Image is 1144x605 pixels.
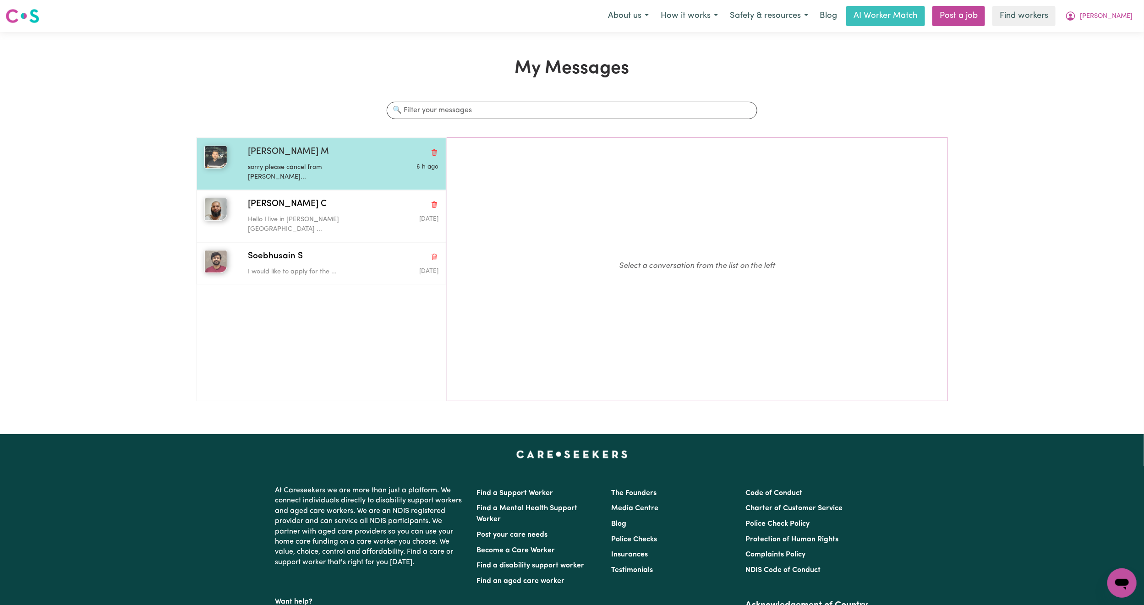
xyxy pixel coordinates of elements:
[248,163,375,182] p: sorry please cancel from [PERSON_NAME]...
[204,146,227,169] img: Sanyam M
[745,490,802,497] a: Code of Conduct
[846,6,925,26] a: AI Worker Match
[248,198,327,211] span: [PERSON_NAME] C
[248,146,329,159] span: [PERSON_NAME] M
[992,6,1056,26] a: Find workers
[655,6,724,26] button: How it works
[197,138,446,190] button: Sanyam M[PERSON_NAME] MDelete conversationsorry please cancel from [PERSON_NAME]...Message sent o...
[5,8,39,24] img: Careseekers logo
[611,567,653,574] a: Testimonials
[477,562,585,569] a: Find a disability support worker
[745,536,838,543] a: Protection of Human Rights
[248,250,303,263] span: Soebhusain S
[197,242,446,284] button: Soebhusain SSoebhusain SDelete conversationI would like to apply for the ...Message sent on Septe...
[745,567,821,574] a: NDIS Code of Conduct
[275,482,466,571] p: At Careseekers we are more than just a platform. We connect individuals directly to disability su...
[611,520,626,528] a: Blog
[611,536,657,543] a: Police Checks
[619,262,775,270] em: Select a conversation from the list on the left
[196,58,948,80] h1: My Messages
[611,551,648,558] a: Insurances
[724,6,814,26] button: Safety & resources
[197,190,446,242] button: Bilal Aslam C[PERSON_NAME] CDelete conversationHello I live in [PERSON_NAME][GEOGRAPHIC_DATA] ......
[204,198,227,221] img: Bilal Aslam C
[516,451,628,458] a: Careseekers home page
[932,6,985,26] a: Post a job
[611,505,658,512] a: Media Centre
[745,505,843,512] a: Charter of Customer Service
[430,146,438,158] button: Delete conversation
[477,547,555,554] a: Become a Care Worker
[1059,6,1139,26] button: My Account
[814,6,843,26] a: Blog
[745,520,810,528] a: Police Check Policy
[204,250,227,273] img: Soebhusain S
[248,215,375,234] p: Hello I live in [PERSON_NAME][GEOGRAPHIC_DATA] ...
[1080,11,1133,22] span: [PERSON_NAME]
[387,102,757,119] input: 🔍 Filter your messages
[419,268,438,274] span: Message sent on September 1, 2025
[416,164,438,170] span: Message sent on September 3, 2025
[477,578,565,585] a: Find an aged care worker
[430,251,438,262] button: Delete conversation
[5,5,39,27] a: Careseekers logo
[611,490,657,497] a: The Founders
[419,216,438,222] span: Message sent on September 1, 2025
[477,490,553,497] a: Find a Support Worker
[745,551,805,558] a: Complaints Policy
[477,505,578,523] a: Find a Mental Health Support Worker
[248,267,375,277] p: I would like to apply for the ...
[430,198,438,210] button: Delete conversation
[602,6,655,26] button: About us
[1107,568,1137,598] iframe: Button to launch messaging window, conversation in progress
[477,531,548,539] a: Post your care needs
